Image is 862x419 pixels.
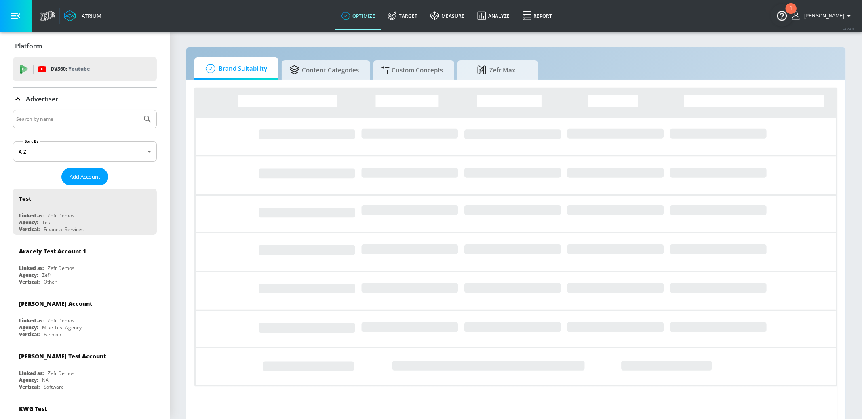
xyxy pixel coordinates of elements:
[13,189,157,235] div: TestLinked as:Zefr DemosAgency:TestVertical:Financial Services
[44,226,84,233] div: Financial Services
[13,57,157,81] div: DV360: Youtube
[78,12,101,19] div: Atrium
[48,317,74,324] div: Zefr Demos
[471,1,516,30] a: Analyze
[516,1,559,30] a: Report
[19,370,44,377] div: Linked as:
[19,278,40,285] div: Vertical:
[381,60,443,80] span: Custom Concepts
[13,346,157,392] div: [PERSON_NAME] Test AccountLinked as:Zefr DemosAgency:NAVertical:Software
[44,331,61,338] div: Fashion
[42,324,82,331] div: Mike Test Agency
[13,241,157,287] div: Aracely Test Account 1Linked as:Zefr DemosAgency:ZefrVertical:Other
[381,1,424,30] a: Target
[16,114,139,124] input: Search by name
[19,405,47,413] div: KWG Test
[13,141,157,162] div: A-Z
[13,294,157,340] div: [PERSON_NAME] AccountLinked as:Zefr DemosAgency:Mike Test AgencyVertical:Fashion
[19,352,106,360] div: [PERSON_NAME] Test Account
[48,265,74,272] div: Zefr Demos
[13,35,157,57] div: Platform
[19,247,86,255] div: Aracely Test Account 1
[42,219,52,226] div: Test
[42,272,51,278] div: Zefr
[19,324,38,331] div: Agency:
[15,42,42,51] p: Platform
[70,172,100,181] span: Add Account
[790,8,792,19] div: 1
[13,88,157,110] div: Advertiser
[48,212,74,219] div: Zefr Demos
[48,370,74,377] div: Zefr Demos
[792,11,854,21] button: [PERSON_NAME]
[23,139,40,144] label: Sort By
[19,317,44,324] div: Linked as:
[44,278,57,285] div: Other
[19,219,38,226] div: Agency:
[202,59,267,78] span: Brand Suitability
[51,65,90,74] p: DV360:
[19,383,40,390] div: Vertical:
[19,265,44,272] div: Linked as:
[44,383,64,390] div: Software
[19,300,92,307] div: [PERSON_NAME] Account
[290,60,359,80] span: Content Categories
[801,13,844,19] span: login as: casey.cohen@zefr.com
[68,65,90,73] p: Youtube
[771,4,793,27] button: Open Resource Center, 1 new notification
[424,1,471,30] a: measure
[64,10,101,22] a: Atrium
[42,377,49,383] div: NA
[19,272,38,278] div: Agency:
[19,226,40,233] div: Vertical:
[19,377,38,383] div: Agency:
[19,195,31,202] div: Test
[843,27,854,31] span: v 4.24.0
[19,331,40,338] div: Vertical:
[61,168,108,185] button: Add Account
[335,1,381,30] a: optimize
[26,95,58,103] p: Advertiser
[19,212,44,219] div: Linked as:
[466,60,527,80] span: Zefr Max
